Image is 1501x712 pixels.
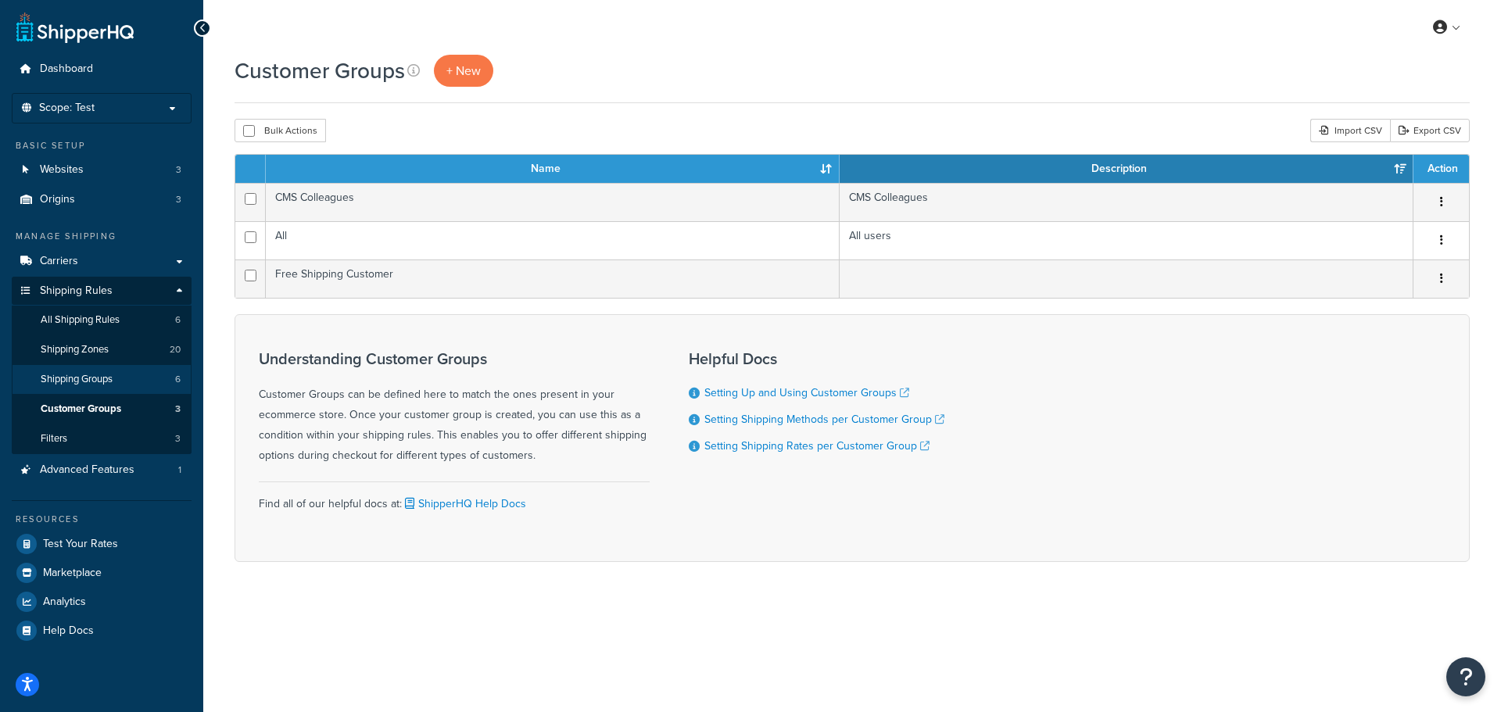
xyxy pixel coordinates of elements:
[175,403,181,416] span: 3
[434,55,493,87] a: + New
[40,63,93,76] span: Dashboard
[12,513,192,526] div: Resources
[12,588,192,616] a: Analytics
[840,155,1413,183] th: Description: activate to sort column ascending
[266,221,840,259] td: All
[43,596,86,609] span: Analytics
[12,424,192,453] li: Filters
[12,306,192,335] a: All Shipping Rules 6
[235,119,326,142] button: Bulk Actions
[446,62,481,80] span: + New
[1310,119,1390,142] div: Import CSV
[12,156,192,184] a: Websites 3
[41,373,113,386] span: Shipping Groups
[704,385,909,401] a: Setting Up and Using Customer Groups
[16,12,134,43] a: ShipperHQ Home
[12,559,192,587] a: Marketplace
[170,343,181,356] span: 20
[12,277,192,306] a: Shipping Rules
[12,365,192,394] a: Shipping Groups 6
[41,343,109,356] span: Shipping Zones
[259,481,650,514] div: Find all of our helpful docs at:
[178,463,181,477] span: 1
[39,102,95,115] span: Scope: Test
[12,277,192,455] li: Shipping Rules
[235,55,405,86] h1: Customer Groups
[175,373,181,386] span: 6
[12,55,192,84] a: Dashboard
[40,284,113,298] span: Shipping Rules
[175,432,181,445] span: 3
[402,496,526,512] a: ShipperHQ Help Docs
[840,183,1413,221] td: CMS Colleagues
[12,395,192,424] a: Customer Groups 3
[12,617,192,645] a: Help Docs
[12,306,192,335] li: All Shipping Rules
[840,221,1413,259] td: All users
[40,463,134,477] span: Advanced Features
[1390,119,1470,142] a: Export CSV
[266,259,840,298] td: Free Shipping Customer
[43,567,102,580] span: Marketplace
[176,163,181,177] span: 3
[704,438,930,454] a: Setting Shipping Rates per Customer Group
[266,155,840,183] th: Name: activate to sort column ascending
[12,156,192,184] li: Websites
[12,185,192,214] a: Origins 3
[259,350,650,367] h3: Understanding Customer Groups
[41,432,67,445] span: Filters
[41,313,120,327] span: All Shipping Rules
[12,456,192,485] li: Advanced Features
[12,395,192,424] li: Customer Groups
[40,163,84,177] span: Websites
[12,230,192,243] div: Manage Shipping
[12,247,192,276] a: Carriers
[40,255,78,268] span: Carriers
[259,350,650,466] div: Customer Groups can be defined here to match the ones present in your ecommerce store. Once your ...
[689,350,944,367] h3: Helpful Docs
[12,335,192,364] a: Shipping Zones 20
[12,456,192,485] a: Advanced Features 1
[704,411,944,428] a: Setting Shipping Methods per Customer Group
[43,624,94,638] span: Help Docs
[12,530,192,558] a: Test Your Rates
[12,424,192,453] a: Filters 3
[12,335,192,364] li: Shipping Zones
[40,193,75,206] span: Origins
[1413,155,1469,183] th: Action
[176,193,181,206] span: 3
[12,139,192,152] div: Basic Setup
[1446,657,1485,696] button: Open Resource Center
[43,538,118,551] span: Test Your Rates
[266,183,840,221] td: CMS Colleagues
[175,313,181,327] span: 6
[12,365,192,394] li: Shipping Groups
[41,403,121,416] span: Customer Groups
[12,185,192,214] li: Origins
